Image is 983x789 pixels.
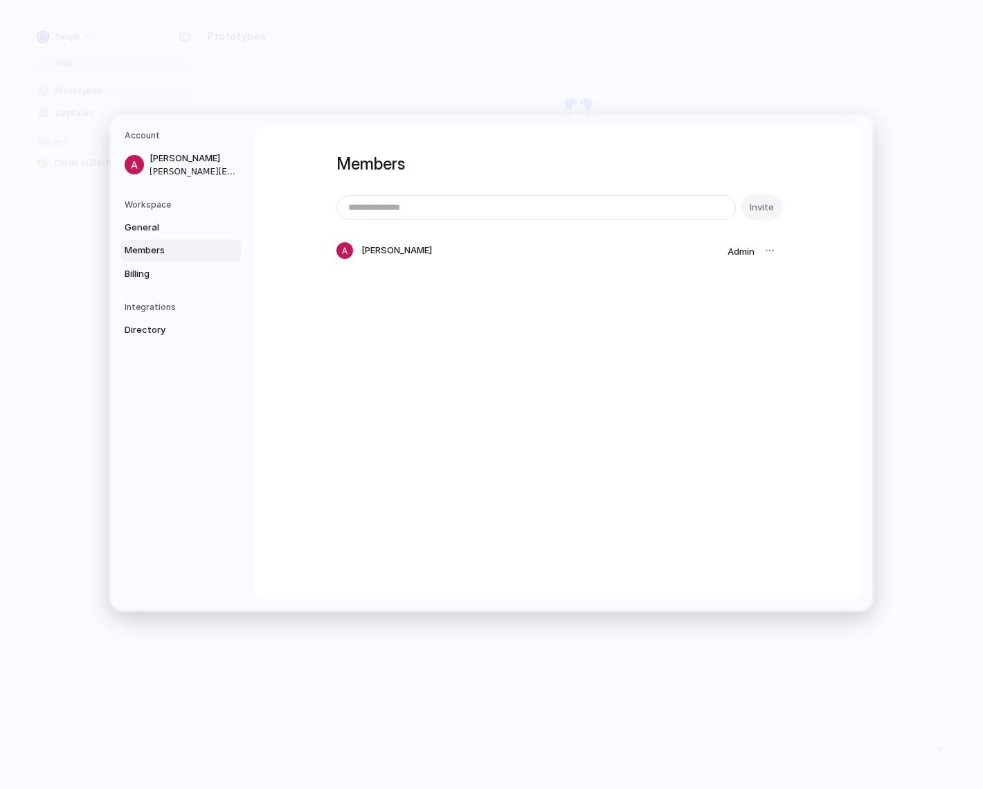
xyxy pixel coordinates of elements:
span: [PERSON_NAME][EMAIL_ADDRESS][DOMAIN_NAME] [150,165,238,177]
span: General [125,220,213,234]
a: Members [120,239,241,262]
span: Admin [728,246,755,257]
span: Directory [125,323,213,337]
h5: Integrations [125,301,241,314]
h5: Account [125,129,241,142]
h1: Members [336,152,779,176]
a: Billing [120,262,241,284]
span: [PERSON_NAME] [361,244,432,257]
a: [PERSON_NAME][PERSON_NAME][EMAIL_ADDRESS][DOMAIN_NAME] [120,147,241,182]
span: [PERSON_NAME] [150,152,238,165]
h5: Workspace [125,198,241,210]
a: Directory [120,319,241,341]
span: Members [125,244,213,257]
span: Billing [125,266,213,280]
a: General [120,216,241,238]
